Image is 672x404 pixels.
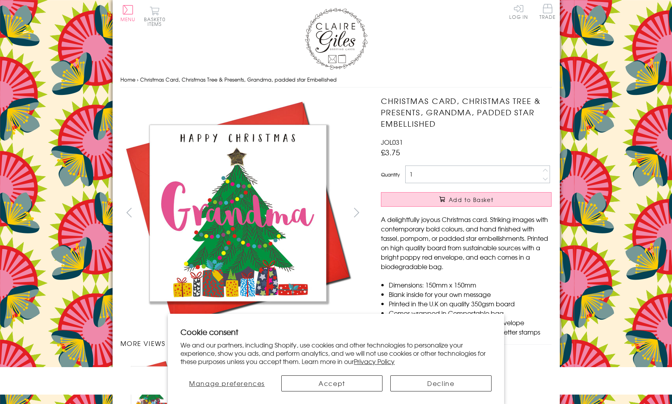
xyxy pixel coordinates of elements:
span: Menu [120,16,136,23]
button: Manage preferences [180,375,273,391]
li: Dimensions: 150mm x 150mm [389,280,552,289]
a: Log In [509,4,528,19]
h1: Christmas Card, Christmas Tree & Presents, Grandma, padded star Embellished [381,95,552,129]
li: Blank inside for your own message [389,289,552,299]
span: Trade [539,4,556,19]
img: Christmas Card, Christmas Tree & Presents, Grandma, padded star Embellished [365,95,601,331]
li: Printed in the U.K on quality 350gsm board [389,299,552,308]
img: Christmas Card, Christmas Tree & Presents, Grandma, padded star Embellished [120,95,355,331]
button: Basket0 items [144,6,166,26]
h2: Cookie consent [180,326,492,337]
span: 0 items [148,16,166,27]
span: JOL031 [381,137,403,147]
button: Add to Basket [381,192,552,207]
button: Menu [120,5,136,22]
span: Manage preferences [189,379,265,388]
img: Claire Giles Greetings Cards [305,8,368,70]
button: Accept [281,375,382,391]
button: prev [120,204,138,221]
h3: More views [120,338,366,348]
nav: breadcrumbs [120,72,552,88]
p: A delightfully joyous Christmas card. Striking images with contemporary bold colours, and hand fi... [381,215,552,271]
span: Add to Basket [449,196,494,204]
a: Home [120,76,135,83]
li: Comes wrapped in Compostable bag [389,308,552,318]
span: £3.75 [381,147,400,158]
label: Quantity [381,171,400,178]
span: Christmas Card, Christmas Tree & Presents, Grandma, padded star Embellished [140,76,337,83]
p: We and our partners, including Shopify, use cookies and other technologies to personalize your ex... [180,341,492,365]
button: Decline [390,375,492,391]
a: Privacy Policy [354,357,395,366]
span: › [137,76,138,83]
a: Trade [539,4,556,21]
button: next [348,204,365,221]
